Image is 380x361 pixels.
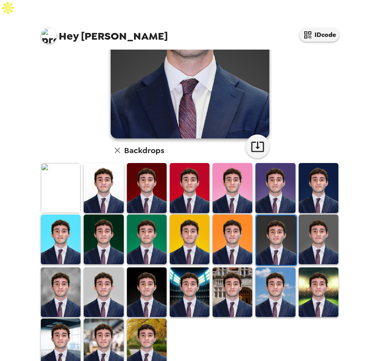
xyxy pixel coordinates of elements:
h6: Backdrops [124,144,164,157]
button: IDcode [299,28,339,42]
img: profile pic [41,28,57,44]
img: Original [41,163,81,213]
span: [PERSON_NAME] [41,24,168,42]
span: Hey [59,29,79,43]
